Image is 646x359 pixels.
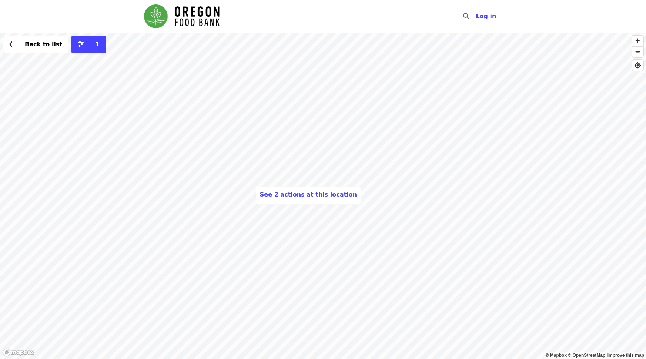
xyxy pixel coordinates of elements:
[632,60,643,71] button: Find My Location
[476,13,496,20] span: Log in
[546,353,567,358] a: Mapbox
[260,191,357,198] span: See 2 actions at this location
[3,36,68,53] button: Back to list
[632,46,643,57] button: Zoom Out
[470,9,502,24] button: Log in
[2,348,35,357] a: Mapbox logo
[71,36,106,53] button: More filters (1 selected)
[96,41,100,48] span: 1
[632,36,643,46] button: Zoom In
[463,13,469,20] i: search icon
[260,190,357,199] button: See 2 actions at this location
[473,7,479,25] input: Search
[607,353,644,358] a: Map feedback
[78,41,84,48] i: sliders-h icon
[25,41,62,48] span: Back to list
[9,41,13,48] i: chevron-left icon
[144,4,220,28] img: Oregon Food Bank - Home
[568,353,605,358] a: OpenStreetMap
